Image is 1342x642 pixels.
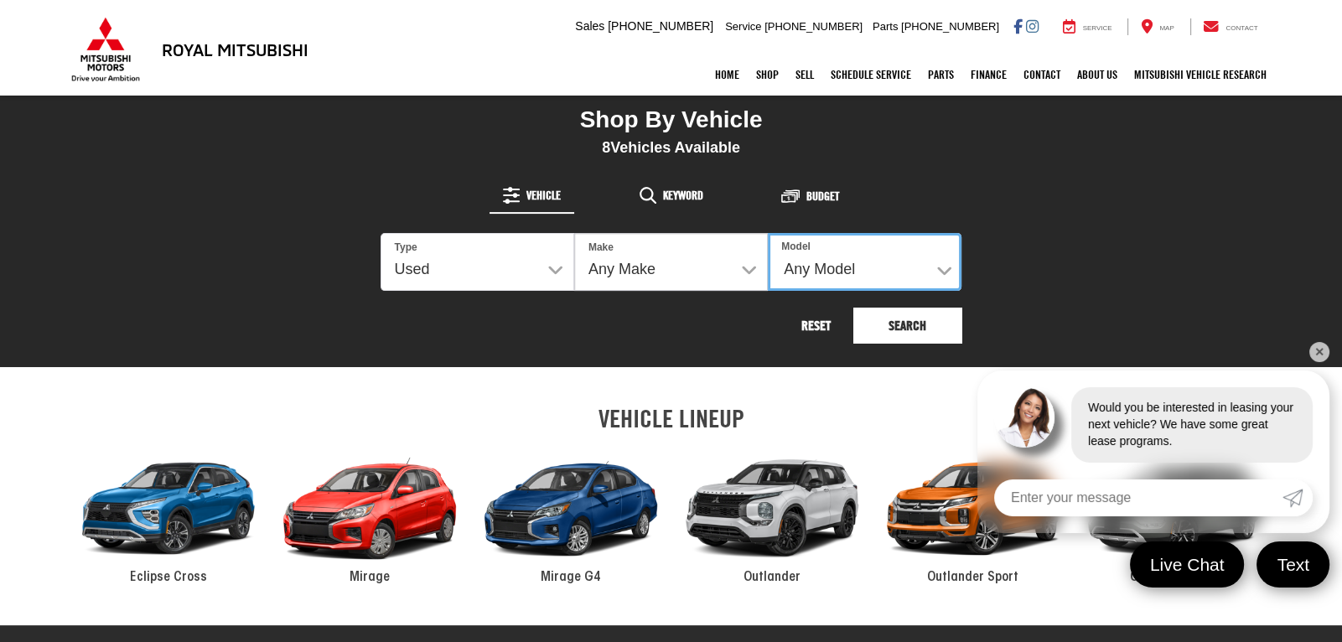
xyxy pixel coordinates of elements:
button: Search [853,308,962,344]
span: Mirage G4 [541,571,601,584]
span: [PHONE_NUMBER] [764,20,863,33]
a: Contact [1190,18,1271,35]
span: Outlander [744,571,801,584]
div: Would you be interested in leasing your next vehicle? We have some great lease programs. [1071,387,1313,463]
a: 2024 Mitsubishi Outlander Sport Outlander Sport [873,441,1074,588]
a: Mitsubishi Vehicle Research [1126,54,1275,96]
a: Parts: Opens in a new tab [920,54,962,96]
a: 2024 Mitsubishi Mirage G4 Mirage G4 [470,441,671,588]
div: 2024 Mitsubishi Mirage G4 [470,441,671,577]
span: Parts [873,20,898,33]
a: 2024 Mitsubishi Eclipse Cross Eclipse Cross [68,441,269,588]
a: Facebook: Click to visit our Facebook page [1013,19,1023,33]
span: Service [725,20,761,33]
a: Sell [787,54,822,96]
a: Instagram: Click to visit our Instagram page [1026,19,1039,33]
span: Live Chat [1142,553,1233,576]
a: Text [1257,541,1329,588]
span: [PHONE_NUMBER] [608,19,713,33]
span: Service [1083,24,1112,32]
div: Vehicles Available [381,138,962,157]
a: Home [707,54,748,96]
div: 2024 Mitsubishi Eclipse Cross [68,441,269,577]
a: Service [1050,18,1125,35]
h3: Royal Mitsubishi [162,40,308,59]
span: Budget [806,190,839,202]
span: Contact [1225,24,1257,32]
h2: VEHICLE LINEUP [68,405,1275,432]
a: 2024 Mitsubishi Mirage Mirage [269,441,470,588]
div: Shop By Vehicle [381,106,962,138]
span: Eclipse Cross [130,571,207,584]
input: Enter your message [994,479,1282,516]
span: [PHONE_NUMBER] [901,20,999,33]
span: Outlander PHEV [1130,571,1219,584]
a: About Us [1069,54,1126,96]
img: Mitsubishi [68,17,143,82]
div: 2024 Mitsubishi Outlander Sport [873,441,1074,577]
label: Model [781,240,811,254]
span: Vehicle [526,189,561,201]
a: Submit [1282,479,1313,516]
a: Schedule Service: Opens in a new tab [822,54,920,96]
a: Live Chat [1130,541,1245,588]
div: 2024 Mitsubishi Mirage [269,441,470,577]
span: Outlander Sport [927,571,1018,584]
span: Keyword [663,189,703,201]
span: Map [1159,24,1174,32]
a: Map [1127,18,1186,35]
span: Sales [575,19,604,33]
a: Contact [1015,54,1069,96]
button: Reset [783,308,850,344]
label: Type [395,241,417,255]
span: Text [1268,553,1318,576]
a: Finance [962,54,1015,96]
span: Mirage [350,571,390,584]
a: Shop [748,54,787,96]
img: Agent profile photo [994,387,1054,448]
label: Make [588,241,614,255]
a: 2024 Mitsubishi Outlander Outlander [671,441,873,588]
span: 8 [602,139,610,156]
div: 2024 Mitsubishi Outlander [671,441,873,577]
